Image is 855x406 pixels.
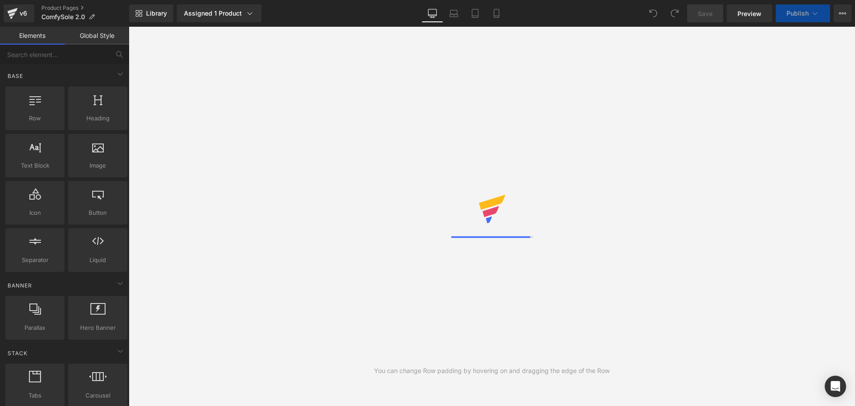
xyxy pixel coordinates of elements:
span: Library [146,9,167,17]
div: Open Intercom Messenger [825,376,846,397]
a: Tablet [464,4,486,22]
span: Carousel [71,391,125,400]
span: Liquid [71,255,125,265]
button: More [834,4,851,22]
span: Button [71,208,125,217]
span: Publish [786,10,809,17]
span: Banner [7,281,33,290]
span: ComfySole 2.0 [41,13,85,21]
div: v6 [18,8,29,19]
a: Global Style [65,27,129,45]
span: Heading [71,114,125,123]
a: Product Pages [41,4,129,12]
a: New Library [129,4,173,22]
span: Stack [7,349,28,357]
span: Text Block [8,161,62,170]
span: Row [8,114,62,123]
span: Separator [8,255,62,265]
a: Preview [727,4,772,22]
div: You can change Row padding by hovering on and dragging the edge of the Row [374,366,610,376]
span: Image [71,161,125,170]
span: Parallax [8,323,62,332]
div: Assigned 1 Product [184,9,254,18]
span: Preview [737,9,761,18]
a: Desktop [422,4,443,22]
span: Hero Banner [71,323,125,332]
a: Laptop [443,4,464,22]
a: v6 [4,4,34,22]
span: Tabs [8,391,62,400]
span: Save [698,9,712,18]
button: Publish [776,4,830,22]
span: Base [7,72,24,80]
button: Redo [666,4,684,22]
a: Mobile [486,4,507,22]
button: Undo [644,4,662,22]
span: Icon [8,208,62,217]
